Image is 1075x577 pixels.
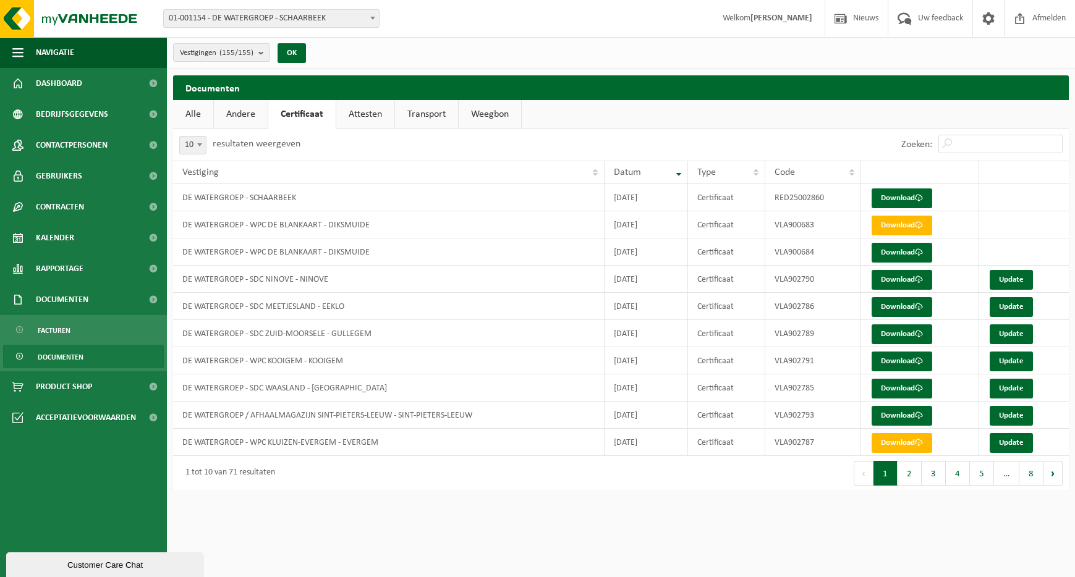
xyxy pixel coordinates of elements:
span: 01-001154 - DE WATERGROEP - SCHAARBEEK [164,10,379,27]
td: VLA902791 [765,347,861,374]
a: Update [990,270,1033,290]
a: Update [990,324,1033,344]
span: Vestigingen [180,44,253,62]
td: [DATE] [605,347,688,374]
td: VLA902789 [765,320,861,347]
td: [DATE] [605,293,688,320]
span: Contactpersonen [36,130,108,161]
td: RED25002860 [765,184,861,211]
td: [DATE] [605,238,688,266]
td: [DATE] [605,184,688,211]
td: DE WATERGROEP - SDC MEETJESLAND - EEKLO [173,293,605,320]
td: Certificaat [688,347,765,374]
a: Download [872,379,932,398]
td: DE WATERGROEP - SDC NINOVE - NINOVE [173,266,605,293]
strong: [PERSON_NAME] [750,14,812,23]
span: … [994,461,1019,486]
span: Documenten [38,345,83,369]
span: 10 [179,136,206,154]
a: Transport [395,100,458,128]
a: Certificaat [268,100,336,128]
span: Dashboard [36,68,82,99]
span: Datum [614,167,641,177]
span: Kalender [36,222,74,253]
button: Next [1043,461,1063,486]
span: Gebruikers [36,161,82,192]
span: Code [775,167,795,177]
button: 2 [898,461,922,486]
span: Contracten [36,192,84,222]
button: OK [278,43,306,63]
a: Update [990,352,1033,371]
a: Download [872,433,932,453]
button: Vestigingen(155/155) [173,43,270,62]
label: Zoeken: [901,140,932,150]
a: Download [872,188,932,208]
td: Certificaat [688,211,765,238]
a: Update [990,379,1033,398]
span: 01-001154 - DE WATERGROEP - SCHAARBEEK [163,9,380,28]
iframe: chat widget [6,550,206,577]
span: Rapportage [36,253,83,284]
button: 4 [946,461,970,486]
td: Certificaat [688,184,765,211]
td: [DATE] [605,266,688,293]
a: Download [872,297,932,317]
span: Acceptatievoorwaarden [36,402,136,433]
div: 1 tot 10 van 71 resultaten [179,462,275,484]
span: Product Shop [36,371,92,402]
label: resultaten weergeven [213,139,300,149]
td: VLA902793 [765,402,861,429]
a: Attesten [336,100,394,128]
td: Certificaat [688,374,765,402]
h2: Documenten [173,75,1069,99]
td: VLA902786 [765,293,861,320]
td: DE WATERGROEP / AFHAALMAGAZIJN SINT-PIETERS-LEEUW - SINT-PIETERS-LEEUW [173,402,605,429]
td: [DATE] [605,429,688,456]
a: Download [872,406,932,426]
a: Update [990,433,1033,453]
td: DE WATERGROEP - SDC WAASLAND - [GEOGRAPHIC_DATA] [173,374,605,402]
count: (155/155) [219,49,253,57]
td: VLA900683 [765,211,861,238]
td: DE WATERGROEP - SCHAARBEEK [173,184,605,211]
span: 10 [180,137,206,154]
span: Bedrijfsgegevens [36,99,108,130]
span: Documenten [36,284,88,315]
td: [DATE] [605,402,688,429]
a: Facturen [3,318,164,342]
td: Certificaat [688,402,765,429]
span: Facturen [38,319,70,342]
a: Andere [214,100,268,128]
a: Download [872,352,932,371]
td: VLA902790 [765,266,861,293]
td: DE WATERGROEP - SDC ZUID-MOORSELE - GULLEGEM [173,320,605,347]
button: 1 [873,461,898,486]
td: [DATE] [605,374,688,402]
td: Certificaat [688,266,765,293]
span: Navigatie [36,37,74,68]
td: DE WATERGROEP - WPC DE BLANKAART - DIKSMUIDE [173,211,605,238]
td: VLA900684 [765,238,861,266]
a: Update [990,297,1033,317]
td: Certificaat [688,293,765,320]
button: 8 [1019,461,1043,486]
a: Download [872,270,932,290]
td: Certificaat [688,238,765,266]
td: [DATE] [605,211,688,238]
a: Download [872,324,932,344]
span: Vestiging [182,167,219,177]
td: Certificaat [688,429,765,456]
a: Download [872,243,932,263]
a: Weegbon [459,100,521,128]
a: Download [872,216,932,235]
td: DE WATERGROEP - WPC DE BLANKAART - DIKSMUIDE [173,238,605,266]
button: 3 [922,461,946,486]
button: Previous [854,461,873,486]
td: VLA902785 [765,374,861,402]
button: 5 [970,461,994,486]
a: Update [990,406,1033,426]
td: DE WATERGROEP - WPC KOOIGEM - KOOIGEM [173,347,605,374]
td: [DATE] [605,320,688,347]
